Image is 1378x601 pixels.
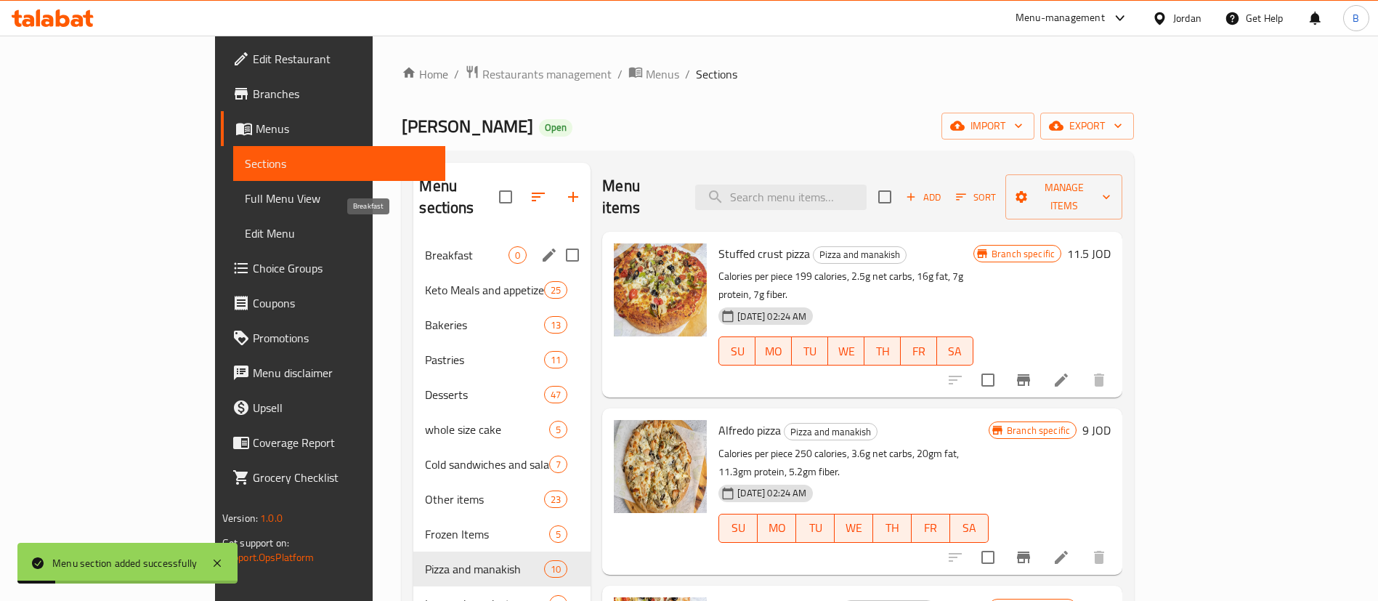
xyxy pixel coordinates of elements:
span: Select all sections [490,182,521,212]
button: WE [828,336,864,366]
a: Full Menu View [233,181,445,216]
div: Keto Meals and appetizers25 [413,273,591,307]
a: Menu disclaimer [221,355,445,390]
button: Add section [556,180,591,214]
div: items [544,386,567,403]
span: Frozen Items [425,525,549,543]
div: items [549,456,567,473]
div: items [544,316,567,334]
button: SU [718,336,755,366]
span: SA [956,517,983,539]
span: FR [907,341,931,362]
a: Choice Groups [221,251,445,286]
a: Edit Menu [233,216,445,251]
div: Open [539,119,572,137]
span: Select to update [973,542,1003,573]
div: items [544,491,567,508]
span: Pizza and manakish [425,560,544,578]
span: TU [798,341,822,362]
span: Branch specific [986,247,1061,261]
a: Grocery Checklist [221,460,445,495]
div: items [544,281,567,299]
span: Edit Restaurant [253,50,434,68]
a: Restaurants management [465,65,612,84]
span: Manage items [1017,179,1111,215]
a: Coverage Report [221,425,445,460]
div: Menu section added successfully [52,555,197,571]
span: import [953,117,1023,135]
div: items [508,246,527,264]
span: Keto Meals and appetizers [425,281,544,299]
span: Menus [646,65,679,83]
button: TU [792,336,828,366]
span: MO [761,341,786,362]
span: Coupons [253,294,434,312]
button: WE [835,514,873,543]
button: TH [873,514,912,543]
div: Breakfast0edit [413,238,591,273]
button: Branch-specific-item [1006,540,1041,575]
div: Pizza and manakish10 [413,552,591,586]
span: Alfredo pizza [718,419,781,441]
p: Calories per piece 199 calories, 2.5g net carbs, 16g fat, 7g protein, 7g fiber. [718,267,973,304]
span: Bakeries [425,316,544,334]
div: items [549,421,567,438]
a: Edit menu item [1053,549,1070,566]
span: Pizza and manakish [785,424,877,440]
button: edit [538,244,560,266]
span: Breakfast [425,246,508,264]
span: Add [904,189,943,206]
span: SU [725,517,752,539]
span: 11 [545,353,567,367]
span: TU [802,517,829,539]
button: FR [912,514,950,543]
div: Cold sandwiches and salads7 [413,447,591,482]
a: Coupons [221,286,445,320]
span: Coverage Report [253,434,434,451]
span: 5 [550,528,567,541]
span: Sort sections [521,180,556,214]
div: Frozen Items5 [413,517,591,552]
span: Menus [256,120,434,137]
span: Choice Groups [253,259,434,277]
span: Pastries [425,351,544,368]
li: / [617,65,623,83]
a: Menus [221,111,445,146]
span: Cold sandwiches and salads [425,456,549,473]
button: SA [937,336,973,366]
span: 23 [545,493,567,507]
div: items [544,560,567,578]
span: Pizza and manakish [814,246,906,263]
span: Select to update [973,365,1003,395]
button: delete [1082,540,1116,575]
div: whole size cake [425,421,549,438]
a: Promotions [221,320,445,355]
span: Open [539,121,572,134]
button: SU [718,514,758,543]
span: TH [879,517,906,539]
li: / [685,65,690,83]
a: Upsell [221,390,445,425]
span: export [1052,117,1122,135]
div: Other items23 [413,482,591,517]
button: export [1040,113,1134,140]
div: whole size cake5 [413,412,591,447]
span: Branches [253,85,434,102]
span: Sections [696,65,737,83]
span: Other items [425,491,544,508]
button: FR [901,336,937,366]
span: B [1353,10,1359,26]
input: search [695,185,867,210]
button: SA [950,514,989,543]
button: Add [900,186,947,209]
span: Version: [222,509,258,528]
a: Edit menu item [1053,371,1070,389]
span: [DATE] 02:24 AM [731,310,812,323]
span: 5 [550,423,567,437]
